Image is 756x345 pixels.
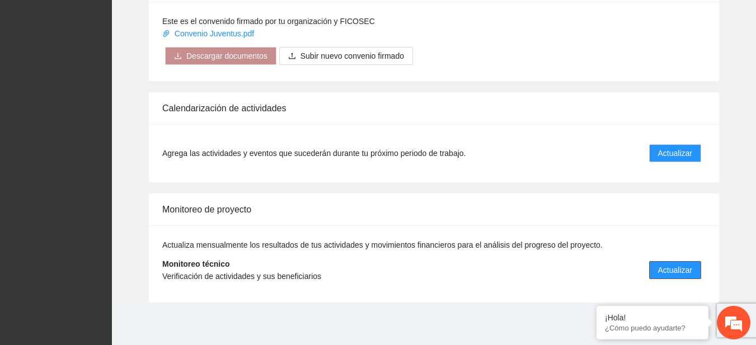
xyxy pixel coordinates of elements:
span: Descargar documentos [186,50,267,62]
span: Estamos en línea. [65,110,154,223]
span: Agrega las actividades y eventos que sucederán durante tu próximo periodo de trabajo. [162,147,466,159]
span: Actualiza mensualmente los resultados de tus actividades y movimientos financieros para el anális... [162,240,603,249]
button: downloadDescargar documentos [165,47,276,65]
span: download [174,52,182,61]
div: Minimizar ventana de chat en vivo [184,6,210,32]
p: ¿Cómo puedo ayudarte? [605,324,700,332]
div: ¡Hola! [605,313,700,322]
button: Actualizar [649,144,701,162]
span: uploadSubir nuevo convenio firmado [279,51,413,60]
div: Calendarización de actividades [162,92,706,124]
div: Chatee con nosotros ahora [58,57,188,72]
span: Este es el convenido firmado por tu organización y FICOSEC [162,17,375,26]
span: Actualizar [658,147,692,159]
span: Actualizar [658,264,692,276]
span: Verificación de actividades y sus beneficiarios [162,272,321,281]
div: Monitoreo de proyecto [162,193,706,225]
span: Subir nuevo convenio firmado [300,50,404,62]
button: Actualizar [649,261,701,279]
span: paper-clip [162,30,170,37]
textarea: Escriba su mensaje y pulse “Intro” [6,228,213,267]
a: Convenio Juventus.pdf [162,29,256,38]
strong: Monitoreo técnico [162,259,230,268]
button: uploadSubir nuevo convenio firmado [279,47,413,65]
span: upload [288,52,296,61]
